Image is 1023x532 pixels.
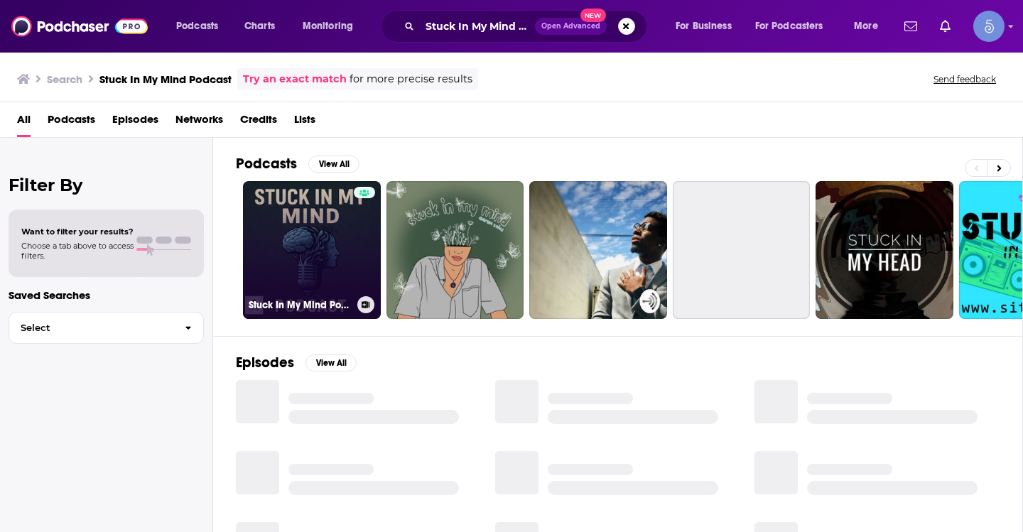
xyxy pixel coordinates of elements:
[47,72,82,86] h3: Search
[11,13,148,40] img: Podchaser - Follow, Share and Rate Podcasts
[235,15,283,38] a: Charts
[236,354,357,371] a: EpisodesView All
[420,15,535,38] input: Search podcasts, credits, & more...
[973,11,1005,42] img: User Profile
[535,18,607,35] button: Open AdvancedNew
[176,16,218,36] span: Podcasts
[293,15,372,38] button: open menu
[9,288,204,302] p: Saved Searches
[236,155,297,173] h2: Podcasts
[666,15,749,38] button: open menu
[755,16,823,36] span: For Podcasters
[21,227,134,237] span: Want to filter your results?
[973,11,1005,42] button: Show profile menu
[9,175,204,195] h2: Filter By
[294,108,315,137] a: Lists
[676,16,732,36] span: For Business
[166,15,237,38] button: open menu
[240,108,277,137] a: Credits
[21,241,134,261] span: Choose a tab above to access filters.
[249,299,352,311] h3: Stuck In My Mind Podcast
[9,312,204,344] button: Select
[305,354,357,371] button: View All
[934,14,956,38] a: Show notifications dropdown
[541,23,600,30] span: Open Advanced
[303,16,353,36] span: Monitoring
[580,9,606,22] span: New
[99,72,232,86] h3: Stuck In My Mind Podcast
[236,354,294,371] h2: Episodes
[243,181,381,319] a: Stuck In My Mind Podcast
[48,108,95,137] a: Podcasts
[9,323,173,332] span: Select
[175,108,223,137] a: Networks
[844,15,896,38] button: open menu
[899,14,923,38] a: Show notifications dropdown
[350,71,472,87] span: for more precise results
[17,108,31,137] a: All
[854,16,878,36] span: More
[112,108,158,137] a: Episodes
[244,16,275,36] span: Charts
[746,15,844,38] button: open menu
[973,11,1005,42] span: Logged in as Spiral5-G1
[236,155,359,173] a: PodcastsView All
[308,156,359,173] button: View All
[929,73,1000,85] button: Send feedback
[394,10,661,43] div: Search podcasts, credits, & more...
[243,71,347,87] a: Try an exact match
